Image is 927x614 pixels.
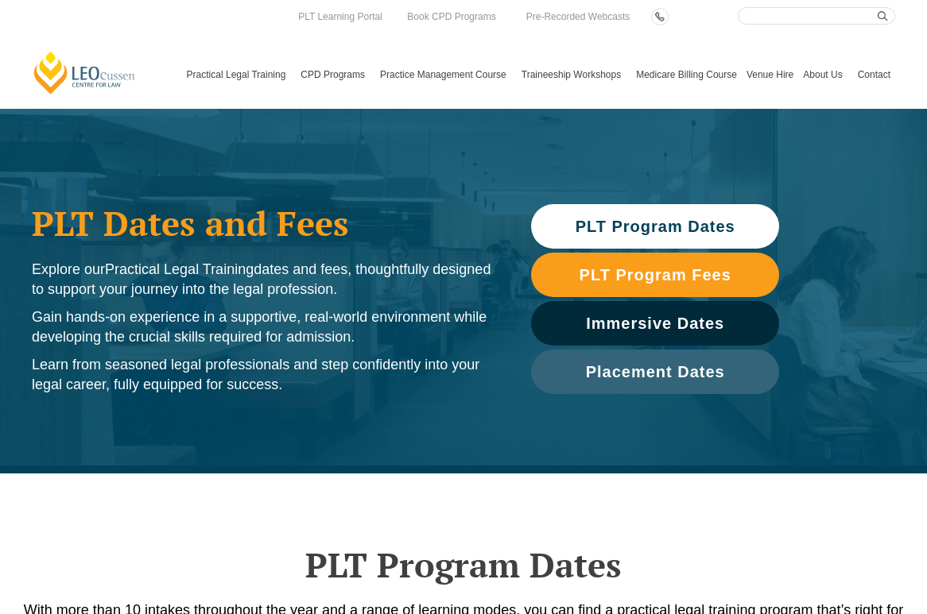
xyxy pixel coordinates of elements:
[531,349,779,394] a: Placement Dates
[32,355,499,395] p: Learn from seasoned legal professionals and step confidently into your legal career, fully equipp...
[580,267,731,283] span: PLT Program Fees
[296,41,375,109] a: CPD Programs
[375,41,517,109] a: Practice Management Course
[586,364,725,380] span: Placement Dates
[403,8,499,25] a: Book CPD Programs
[32,50,138,95] a: [PERSON_NAME] Centre for Law
[531,253,779,297] a: PLT Program Fees
[531,301,779,346] a: Immersive Dates
[742,41,798,109] a: Venue Hire
[294,8,386,25] a: PLT Learning Portal
[32,307,499,347] p: Gain hands-on experience in a supportive, real-world environment while developing the crucial ski...
[631,41,742,109] a: Medicare Billing Course
[586,315,724,331] span: Immersive Dates
[576,218,735,234] span: PLT Program Dates
[16,545,911,585] h2: PLT Program Dates
[853,41,895,109] a: Contact
[517,41,631,109] a: Traineeship Workshops
[798,41,852,109] a: About Us
[105,261,254,277] span: Practical Legal Training
[32,260,499,299] p: Explore our dates and fees, thoughtfully designed to support your journey into the legal profession.
[32,203,499,243] h1: PLT Dates and Fees
[522,8,634,25] a: Pre-Recorded Webcasts
[820,508,887,574] iframe: LiveChat chat widget
[182,41,297,109] a: Practical Legal Training
[531,204,779,249] a: PLT Program Dates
